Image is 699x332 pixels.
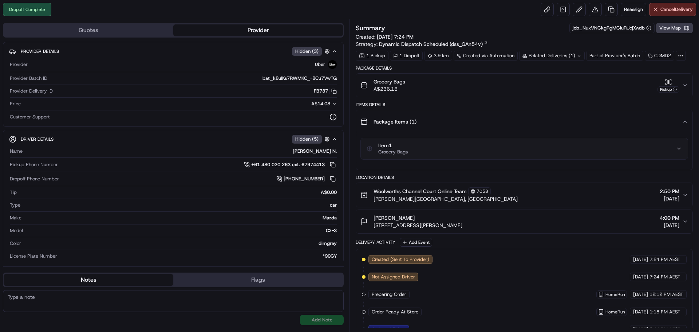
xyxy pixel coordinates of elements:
[573,25,651,31] button: job_NuxVNGkgRgMGiuRUcjXwdb
[605,309,625,315] span: HomeRun
[244,161,337,169] a: +61 480 020 263 ext. 67974413
[374,85,405,93] span: A$236.18
[454,51,518,61] a: Created via Automation
[10,227,23,234] span: Model
[10,161,58,168] span: Pickup Phone Number
[361,138,688,159] button: Item1Grocery Bags
[10,240,21,247] span: Color
[379,40,488,48] a: Dynamic Dispatch Scheduled (dss_QAn54v)
[10,189,17,196] span: Tip
[10,61,28,68] span: Provider
[25,77,92,83] div: We're available if you need us!
[124,72,133,81] button: Start new chat
[315,61,325,68] span: Uber
[7,70,20,83] img: 1736555255976-a54dd68f-1ca7-489b-9aae-adbdc363a1c4
[15,106,56,113] span: Knowledge Base
[19,47,131,55] input: Got a question? Start typing here...
[372,274,415,280] span: Not Assigned Driver
[295,136,319,142] span: Hidden ( 5 )
[292,47,332,56] button: Hidden (3)
[251,161,325,168] span: +61 480 020 263 ext. 67974413
[314,88,337,94] button: FB737
[9,45,337,57] button: Provider DetailsHidden (3)
[60,253,337,259] div: *99GY
[378,149,408,155] span: Grocery Bags
[10,253,57,259] span: License Plate Number
[660,195,679,202] span: [DATE]
[20,189,337,196] div: A$0.00
[657,78,679,93] button: Pickup
[649,291,683,298] span: 12:12 PM AEST
[262,75,337,82] span: bat_k8uIKs7RWMKC_-8Cu7VwTQ
[9,133,337,145] button: Driver DetailsHidden (5)
[356,239,395,245] div: Delivery Activity
[24,215,337,221] div: Mazda
[295,48,319,55] span: Hidden ( 3 )
[624,6,643,13] span: Reassign
[311,101,330,107] span: A$14.08
[400,238,432,247] button: Add Event
[276,175,337,183] a: [PHONE_NUMBER]
[26,227,337,234] div: CX-3
[374,195,518,203] span: [PERSON_NAME][GEOGRAPHIC_DATA], [GEOGRAPHIC_DATA]
[356,33,414,40] span: Created:
[660,214,679,222] span: 4:00 PM
[356,65,693,71] div: Package Details
[24,240,337,247] div: dimgray
[356,102,693,108] div: Items Details
[292,134,332,144] button: Hidden (5)
[645,51,674,61] div: CDMD2
[356,210,692,233] button: [PERSON_NAME][STREET_ADDRESS][PERSON_NAME]4:00 PM[DATE]
[10,101,21,107] span: Price
[649,274,680,280] span: 7:24 PM AEST
[633,309,648,315] span: [DATE]
[374,222,462,229] span: [STREET_ADDRESS][PERSON_NAME]
[25,70,119,77] div: Start new chat
[4,103,59,116] a: 📗Knowledge Base
[649,3,696,16] button: CancelDelivery
[328,60,337,69] img: uber-new-logo.jpeg
[356,25,385,31] h3: Summary
[356,175,693,180] div: Location Details
[649,256,680,263] span: 7:24 PM AEST
[390,51,423,61] div: 1 Dropoff
[356,133,692,170] div: Package Items (1)
[633,274,648,280] span: [DATE]
[374,118,416,125] span: Package Items ( 1 )
[62,106,67,112] div: 💻
[377,34,414,40] span: [DATE] 7:24 PM
[372,309,418,315] span: Order Ready At Store
[633,291,648,298] span: [DATE]
[656,23,693,33] button: View Map
[374,78,405,85] span: Grocery Bags
[10,215,21,221] span: Make
[374,188,467,195] span: Woolworths Channel Court Online Team
[4,24,173,36] button: Quotes
[10,148,23,155] span: Name
[424,51,452,61] div: 3.9 km
[51,123,88,129] a: Powered byPylon
[605,292,625,297] span: HomeRun
[378,142,408,149] span: Item 1
[7,7,22,22] img: Nash
[519,51,585,61] div: Related Deliveries (1)
[10,75,47,82] span: Provider Batch ID
[477,188,488,194] span: 7058
[4,274,173,286] button: Notes
[21,48,59,54] span: Provider Details
[72,124,88,129] span: Pylon
[379,40,483,48] span: Dynamic Dispatch Scheduled (dss_QAn54v)
[660,188,679,195] span: 2:50 PM
[284,176,325,182] span: [PHONE_NUMBER]
[10,202,20,208] span: Type
[356,51,388,61] div: 1 Pickup
[69,106,117,113] span: API Documentation
[10,176,59,182] span: Dropoff Phone Number
[23,202,337,208] div: car
[372,291,406,298] span: Preparing Order
[356,183,692,207] button: Woolworths Channel Court Online Team7058[PERSON_NAME][GEOGRAPHIC_DATA], [GEOGRAPHIC_DATA]2:50 PM[...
